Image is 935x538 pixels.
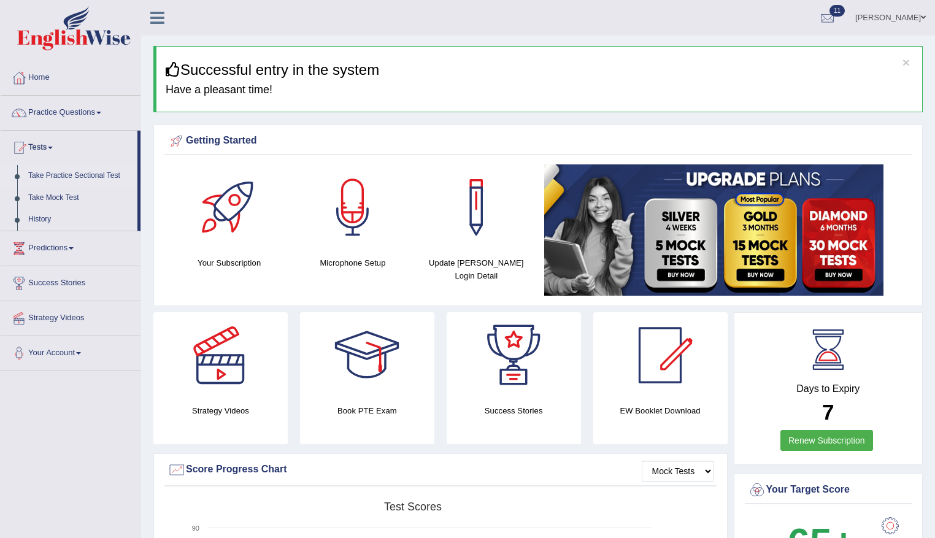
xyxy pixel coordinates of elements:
[829,5,845,17] span: 11
[447,404,581,417] h4: Success Stories
[421,256,532,282] h4: Update [PERSON_NAME] Login Detail
[902,56,910,69] button: ×
[153,404,288,417] h4: Strategy Videos
[1,231,140,262] a: Predictions
[192,525,199,532] text: 90
[23,165,137,187] a: Take Practice Sectional Test
[1,336,140,367] a: Your Account
[748,481,909,499] div: Your Target Score
[1,301,140,332] a: Strategy Videos
[593,404,728,417] h4: EW Booklet Download
[748,383,909,394] h4: Days to Expiry
[23,209,137,231] a: History
[780,430,873,451] a: Renew Subscription
[167,461,714,479] div: Score Progress Chart
[1,61,140,91] a: Home
[1,131,137,161] a: Tests
[544,164,883,296] img: small5.jpg
[174,256,285,269] h4: Your Subscription
[166,84,913,96] h4: Have a pleasant time!
[166,62,913,78] h3: Successful entry in the system
[297,256,408,269] h4: Microphone Setup
[300,404,434,417] h4: Book PTE Exam
[384,501,442,513] tspan: Test scores
[23,187,137,209] a: Take Mock Test
[1,96,140,126] a: Practice Questions
[1,266,140,297] a: Success Stories
[167,132,909,150] div: Getting Started
[822,400,834,424] b: 7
